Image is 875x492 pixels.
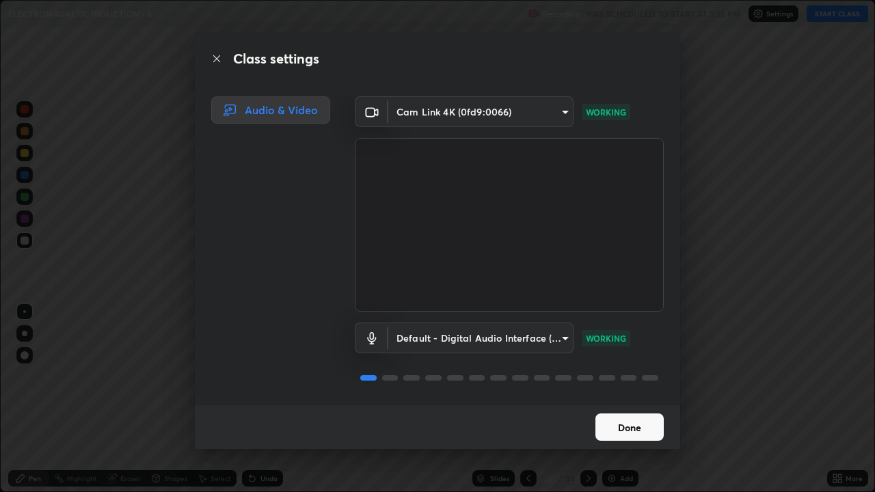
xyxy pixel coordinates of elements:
[388,96,574,127] div: Cam Link 4K (0fd9:0066)
[595,413,664,441] button: Done
[388,323,574,353] div: Cam Link 4K (0fd9:0066)
[586,106,626,118] p: WORKING
[233,49,319,69] h2: Class settings
[586,332,626,344] p: WORKING
[211,96,330,124] div: Audio & Video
